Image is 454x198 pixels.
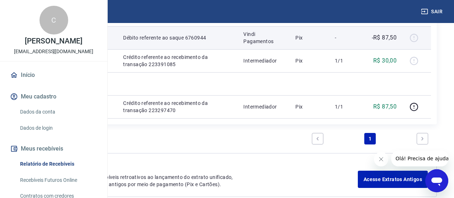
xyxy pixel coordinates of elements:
[25,37,82,45] p: [PERSON_NAME]
[295,34,323,41] p: Pix
[9,141,99,157] button: Meus recebíveis
[312,133,323,144] a: Previous page
[243,31,284,45] p: Vindi Pagamentos
[309,130,431,147] ul: Pagination
[358,171,428,188] a: Acesse Extratos Antigos
[36,174,358,188] p: Para ver lançamentos de recebíveis retroativos ao lançamento do extrato unificado, você pode aces...
[335,34,356,41] p: -
[39,6,68,34] div: C
[17,173,99,188] a: Recebíveis Futuros Online
[335,103,356,110] p: 1/1
[373,102,397,111] p: R$ 87,50
[295,57,323,64] p: Pix
[123,100,232,114] p: Crédito referente ao recebimento da transação 223297470
[17,105,99,119] a: Dados da conta
[123,34,232,41] p: Débito referente ao saque 6760944
[364,133,376,144] a: Page 1 is your current page
[4,5,60,11] span: Olá! Precisa de ajuda?
[9,89,99,105] button: Meu cadastro
[17,157,99,171] a: Relatório de Recebíveis
[425,169,448,192] iframe: Botão para abrir a janela de mensagens
[373,56,397,65] p: R$ 30,00
[9,67,99,83] a: Início
[417,133,428,144] a: Next page
[14,48,93,55] p: [EMAIL_ADDRESS][DOMAIN_NAME]
[391,151,448,166] iframe: Mensagem da empresa
[295,103,323,110] p: Pix
[372,33,397,42] p: -R$ 87,50
[36,162,358,171] p: Extratos Antigos
[243,57,284,64] p: Intermediador
[374,152,388,166] iframe: Fechar mensagem
[243,103,284,110] p: Intermediador
[123,54,232,68] p: Crédito referente ao recebimento da transação 223391085
[17,121,99,135] a: Dados de login
[335,57,356,64] p: 1/1
[420,5,445,18] button: Sair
